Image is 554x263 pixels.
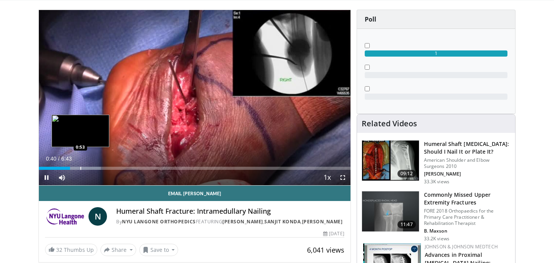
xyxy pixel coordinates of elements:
p: B. Maxson [424,228,511,234]
h3: Humeral Shaft [MEDICAL_DATA]: Should I Nail It or Plate It? [424,140,511,156]
h3: Commonly Missed Upper Extremity Fractures [424,191,511,206]
button: Playback Rate [320,170,335,185]
p: [PERSON_NAME] [424,171,511,177]
button: Fullscreen [335,170,350,185]
h4: Related Videos [362,119,417,128]
span: 6:43 [61,156,72,162]
p: 33.3K views [424,179,449,185]
a: 09:12 Humeral Shaft [MEDICAL_DATA]: Should I Nail It or Plate It? American Shoulder and Elbow Sur... [362,140,511,185]
a: [PERSON_NAME] [222,218,263,225]
video-js: Video Player [39,10,350,186]
div: [DATE] [323,230,344,237]
a: [PERSON_NAME] [302,218,343,225]
a: Johnson & Johnson MedTech [425,243,498,250]
a: Email [PERSON_NAME] [39,186,350,201]
button: Pause [39,170,54,185]
div: By FEATURING , , [116,218,344,225]
a: Sanjit Konda [264,218,300,225]
h4: Humeral Shaft Fracture: Intramedullary Nailing [116,207,344,216]
a: 11:47 Commonly Missed Upper Extremity Fractures FORE 2018 Orthopaedics for the Primary Care Pract... [362,191,511,242]
img: NYU Langone Orthopedics [45,207,85,226]
a: NYU Langone Orthopedics [122,218,196,225]
a: 32 Thumbs Up [45,244,97,256]
span: 6,041 views [307,245,344,255]
div: 1 [365,50,507,57]
div: Progress Bar [39,167,350,170]
a: N [88,207,107,226]
img: sot_1.png.150x105_q85_crop-smart_upscale.jpg [362,141,419,181]
span: 11:47 [397,221,416,228]
strong: Poll [365,15,376,23]
span: 09:12 [397,170,416,178]
button: Share [100,244,136,256]
img: image.jpeg [52,115,109,147]
p: 33.2K views [424,236,449,242]
p: American Shoulder and Elbow Surgeons 2010 [424,157,511,169]
span: / [58,156,60,162]
button: Save to [139,244,179,256]
span: 32 [56,246,62,253]
img: b2c65235-e098-4cd2-ab0f-914df5e3e270.150x105_q85_crop-smart_upscale.jpg [362,191,419,231]
span: 0:40 [46,156,56,162]
button: Mute [54,170,70,185]
p: FORE 2018 Orthopaedics for the Primary Care Practitioner & Rehabilitation Therapist [424,208,511,226]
